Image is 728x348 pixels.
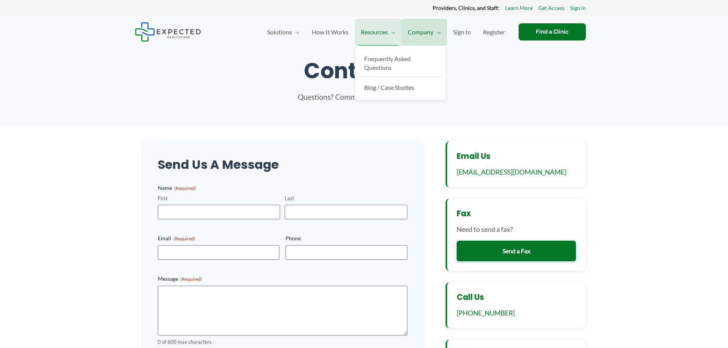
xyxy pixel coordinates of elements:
a: Register [477,19,511,45]
a: Sign In [447,19,477,45]
label: Message [158,275,407,283]
p: Questions? Comments? Reach us below :) [250,91,479,103]
span: Resources [361,19,388,45]
a: SolutionsMenu Toggle [261,19,306,45]
nav: Primary Site Navigation [261,19,511,45]
label: First [158,195,280,202]
span: (Required) [174,185,196,191]
a: Learn More [505,3,533,13]
h3: Email Us [457,151,576,161]
a: [PHONE_NUMBER] [457,309,515,317]
span: Frequently Asked Questions [364,55,411,71]
span: Menu Toggle [292,19,300,45]
div: 0 of 600 max characters [158,338,407,346]
h1: Contact Us [143,58,586,84]
h2: Send Us A Message [158,157,407,173]
legend: Name [158,184,196,192]
label: Phone [285,235,407,242]
a: CompanyMenu Toggle [402,19,447,45]
a: Frequently Asked Questions [358,50,443,77]
span: Menu Toggle [388,19,396,45]
img: Expected Healthcare Logo - side, dark font, small [135,22,201,42]
span: Sign In [453,19,471,45]
span: Company [408,19,433,45]
a: Blog / Case Studies [358,78,443,96]
h3: Fax [457,208,576,219]
a: Get Access [538,3,564,13]
label: Last [285,195,407,202]
a: [EMAIL_ADDRESS][DOMAIN_NAME] [457,168,566,176]
a: How It Works [306,19,355,45]
span: Menu Toggle [433,19,441,45]
strong: Providers, Clinics, and Staff: [433,5,499,11]
a: ResourcesMenu Toggle [355,19,402,45]
a: Find a Clinic [519,23,586,40]
a: Send a Fax [457,241,576,261]
span: (Required) [180,276,202,282]
span: Register [483,19,505,45]
span: (Required) [173,236,195,241]
span: How It Works [312,19,349,45]
a: Sign In [570,3,586,13]
h3: Call Us [457,292,576,302]
p: Need to send a fax? [457,224,576,235]
label: Email [158,235,280,242]
span: Blog / Case Studies [364,84,414,91]
span: Solutions [267,19,292,45]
